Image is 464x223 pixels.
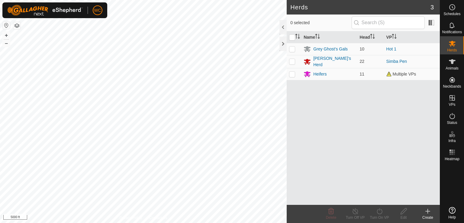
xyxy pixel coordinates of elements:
[315,35,320,40] p-sorticon: Activate to sort
[416,215,440,220] div: Create
[290,20,351,26] span: 0 selected
[313,55,355,68] div: [PERSON_NAME]'s Herd
[343,215,367,220] div: Turn Off VP
[448,215,456,219] span: Help
[442,30,462,34] span: Notifications
[367,215,391,220] div: Turn On VP
[3,22,10,29] button: Reset Map
[120,215,142,221] a: Privacy Policy
[430,3,434,12] span: 3
[443,12,460,16] span: Schedules
[360,72,365,76] span: 11
[440,205,464,221] a: Help
[313,46,348,52] div: Grey Ghost's Gals
[7,5,83,16] img: Gallagher Logo
[386,59,407,64] a: Simba Pen
[3,32,10,39] button: +
[295,35,300,40] p-sorticon: Activate to sort
[357,31,384,43] th: Head
[360,47,365,51] span: 10
[445,157,459,161] span: Heatmap
[149,215,167,221] a: Contact Us
[370,35,375,40] p-sorticon: Activate to sort
[384,31,440,43] th: VP
[13,22,21,29] button: Map Layers
[360,59,365,64] span: 22
[447,121,457,124] span: Status
[313,71,327,77] div: Heifers
[446,66,459,70] span: Animals
[290,4,430,11] h2: Herds
[392,35,397,40] p-sorticon: Activate to sort
[447,48,457,52] span: Herds
[3,40,10,47] button: –
[301,31,357,43] th: Name
[386,47,396,51] a: Hot 1
[448,139,456,143] span: Infra
[449,103,455,106] span: VPs
[352,16,425,29] input: Search (S)
[391,215,416,220] div: Edit
[386,72,416,76] span: Multiple VPs
[326,215,337,220] span: Delete
[443,85,461,88] span: Neckbands
[94,7,101,14] span: WC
